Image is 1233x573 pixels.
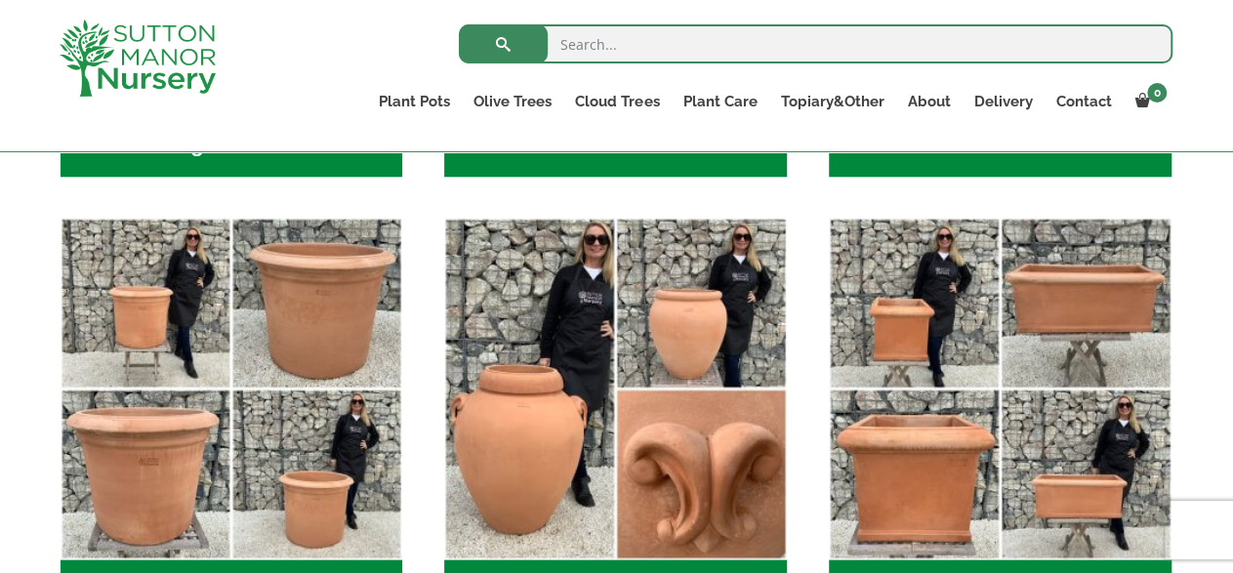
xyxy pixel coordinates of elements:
a: About [895,88,962,115]
input: Search... [459,24,1172,63]
img: Squares And Troughs [829,218,1171,560]
a: Olive Trees [462,88,563,115]
img: Jars And Urns [444,218,787,560]
a: Plant Pots [367,88,462,115]
a: Cloud Trees [563,88,671,115]
a: Topiary&Other [768,88,895,115]
a: Contact [1044,88,1123,115]
img: logo [60,20,216,97]
span: 0 [1147,83,1167,102]
a: Delivery [962,88,1044,115]
a: Plant Care [671,88,768,115]
a: 0 [1123,88,1172,115]
img: Cylinders Traditionals [61,218,403,560]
